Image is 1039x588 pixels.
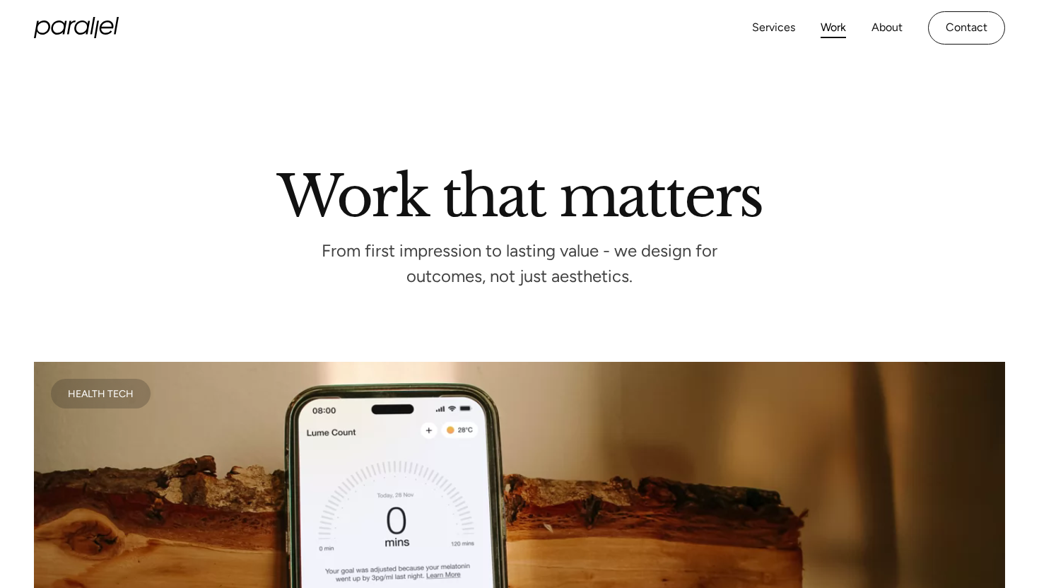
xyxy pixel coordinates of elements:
p: From first impression to lasting value - we design for outcomes, not just aesthetics. [307,245,732,283]
a: Services [752,18,795,38]
a: About [871,18,903,38]
div: Health Tech [68,390,134,397]
h2: Work that matters [117,169,922,217]
a: Contact [928,11,1005,45]
a: Work [821,18,846,38]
